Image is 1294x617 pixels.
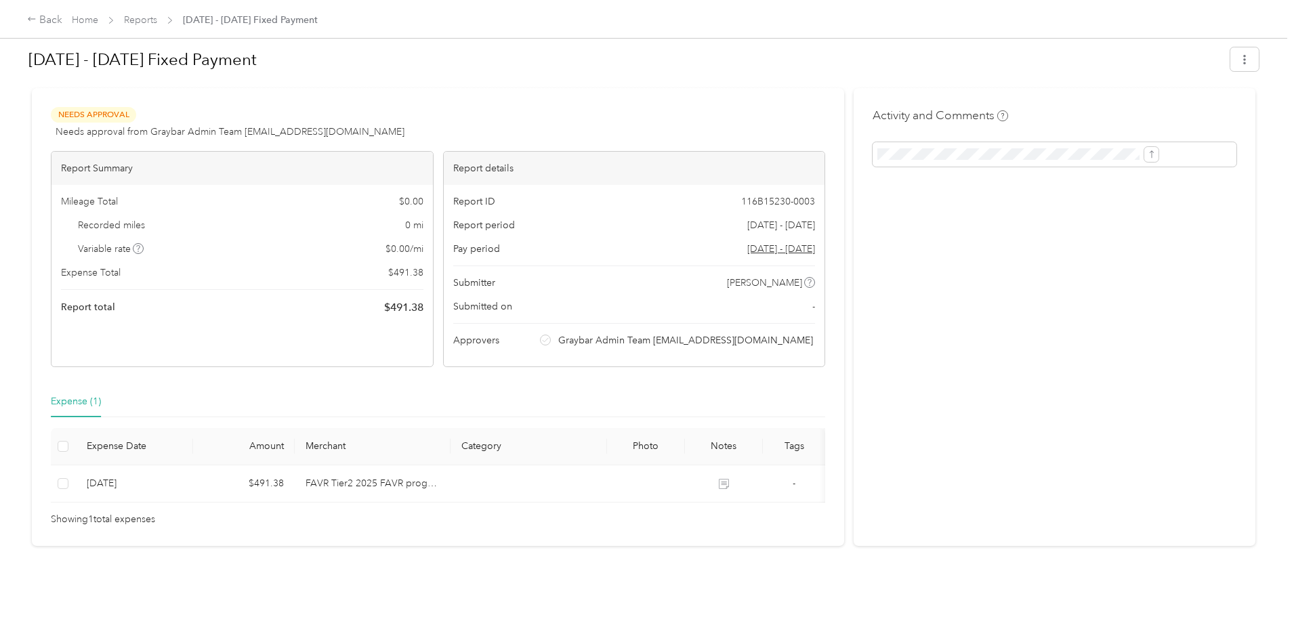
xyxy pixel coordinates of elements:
[747,218,815,232] span: [DATE] - [DATE]
[78,218,145,232] span: Recorded miles
[51,107,136,123] span: Needs Approval
[51,152,433,185] div: Report Summary
[453,218,515,232] span: Report period
[295,465,451,503] td: FAVR Tier2 2025 FAVR program
[124,14,157,26] a: Reports
[774,440,814,452] div: Tags
[399,194,423,209] span: $ 0.00
[747,242,815,256] span: Go to pay period
[727,276,802,290] span: [PERSON_NAME]
[51,394,101,409] div: Expense (1)
[76,428,193,465] th: Expense Date
[763,465,825,503] td: -
[388,265,423,280] span: $ 491.38
[685,428,763,465] th: Notes
[76,465,193,503] td: 9-30-2025
[444,152,825,185] div: Report details
[51,512,155,527] span: Showing 1 total expenses
[61,194,118,209] span: Mileage Total
[78,242,144,256] span: Variable rate
[607,428,685,465] th: Photo
[61,300,115,314] span: Report total
[812,299,815,314] span: -
[453,276,495,290] span: Submitter
[295,428,451,465] th: Merchant
[385,242,423,256] span: $ 0.00 / mi
[28,43,1221,76] h1: Sep 1 - 30, 2025 Fixed Payment
[451,428,607,465] th: Category
[56,125,404,139] span: Needs approval from Graybar Admin Team [EMAIL_ADDRESS][DOMAIN_NAME]
[741,194,815,209] span: 116B15230-0003
[72,14,98,26] a: Home
[453,194,495,209] span: Report ID
[763,428,825,465] th: Tags
[405,218,423,232] span: 0 mi
[27,12,62,28] div: Back
[558,333,813,347] span: Graybar Admin Team [EMAIL_ADDRESS][DOMAIN_NAME]
[193,428,295,465] th: Amount
[793,477,795,489] span: -
[453,333,499,347] span: Approvers
[193,465,295,503] td: $491.38
[61,265,121,280] span: Expense Total
[873,107,1008,124] h4: Activity and Comments
[453,299,512,314] span: Submitted on
[183,13,318,27] span: [DATE] - [DATE] Fixed Payment
[384,299,423,316] span: $ 491.38
[1218,541,1294,617] iframe: Everlance-gr Chat Button Frame
[453,242,500,256] span: Pay period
